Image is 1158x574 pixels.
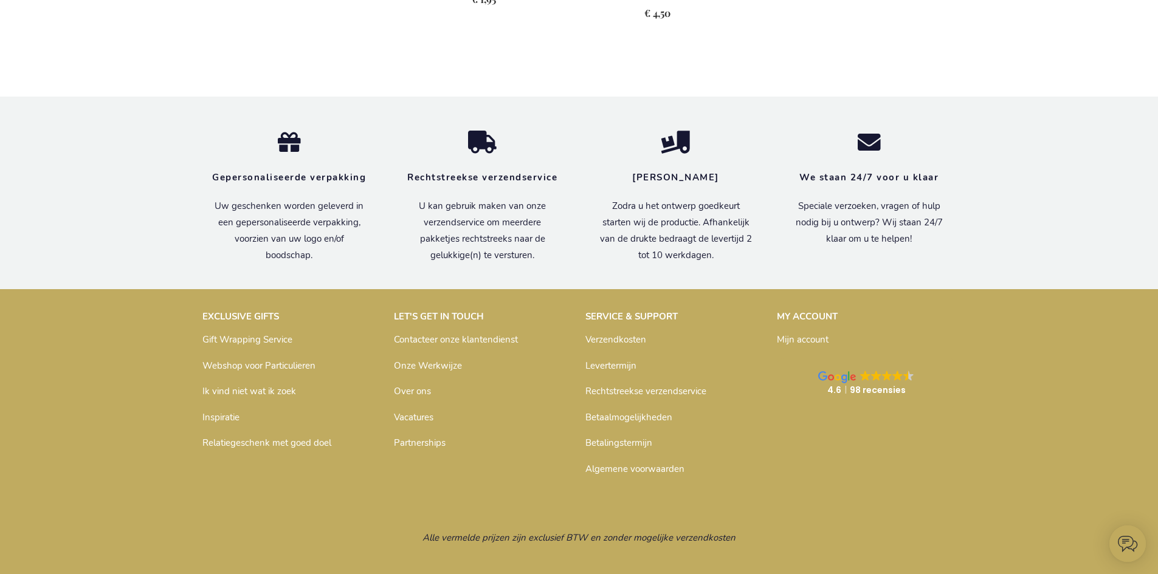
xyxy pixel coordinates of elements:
a: Vacatures [394,411,433,423]
p: Speciale verzoeken, vragen of hulp nodig bij u ontwerp? Wij staan 24/7 klaar om u te helpen! [791,198,948,247]
p: U kan gebruik maken van onze verzendservice om meerdere pakketjes rechtstreeks naar de gelukkige(... [404,198,561,264]
a: Betalingstermijn [585,437,652,449]
span: Alle vermelde prijzen zijn exclusief BTW en zonder mogelijke verzendkosten [422,531,736,544]
strong: We staan 24/7 voor u klaar [799,171,939,183]
a: Algemene voorwaarden [585,463,684,475]
a: Inspiratie [202,411,240,423]
p: Zodra u het ontwerp goedkeurt starten wij de productie. Afhankelijk van de drukte bedraagt de lev... [598,198,754,264]
a: Google GoogleGoogleGoogleGoogleGoogle 4.698 recensies [777,358,956,408]
a: Mijn account [777,333,829,346]
a: Webshop voor Particulieren [202,360,315,372]
a: Contacteer onze klantendienst [394,333,518,346]
p: Uw geschenken worden geleverd in een gepersonaliseerde verpakking, voorzien van uw logo en/of boo... [211,198,368,264]
img: Google [903,371,914,381]
img: Google [871,371,881,381]
strong: SERVICE & SUPPORT [585,310,678,323]
strong: [PERSON_NAME] [632,171,719,183]
img: Google [892,371,903,381]
strong: 4.6 98 recensies [827,384,906,396]
strong: MY ACCOUNT [777,310,838,323]
a: Betaalmogelijkheden [585,411,672,423]
img: Google [860,371,870,381]
img: Google [882,371,892,381]
a: Over ons [394,385,431,397]
iframe: belco-activator-frame [1109,525,1146,562]
a: Rechtstreekse verzendservice [585,385,706,397]
span: € 4,50 [644,7,670,19]
a: Relatiegeschenk met goed doel [202,437,331,449]
strong: EXCLUSIVE GIFTS [202,310,279,323]
a: Verzendkosten [585,333,646,346]
strong: Gepersonaliseerde verpakking [212,171,366,183]
a: Levertermijn [585,360,636,372]
a: Partnerships [394,437,446,449]
a: Onze Werkwijze [394,360,462,372]
a: Ik vind niet wat ik zoek [202,385,296,397]
strong: Rechtstreekse verzendservice [407,171,557,183]
strong: LET'S GET IN TOUCH [394,310,484,323]
img: Google [818,371,856,383]
a: Gift Wrapping Service [202,333,292,346]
